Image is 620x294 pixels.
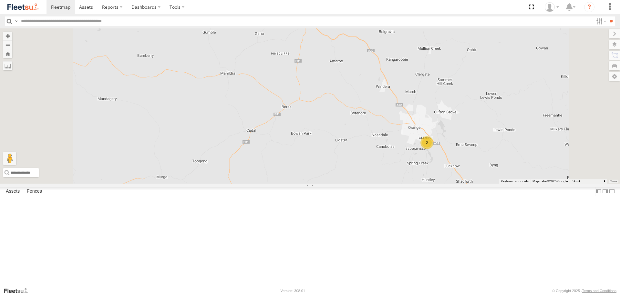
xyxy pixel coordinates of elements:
[14,16,19,26] label: Search Query
[542,2,561,12] div: Stephanie Renton
[595,187,602,196] label: Dock Summary Table to the Left
[609,72,620,81] label: Map Settings
[582,289,616,293] a: Terms and Conditions
[570,179,607,184] button: Map Scale: 5 km per 78 pixels
[3,187,23,196] label: Assets
[420,136,433,149] div: 2
[3,61,12,70] label: Measure
[3,49,12,58] button: Zoom Home
[610,180,617,182] a: Terms (opens in new tab)
[4,288,33,294] a: Visit our Website
[594,16,607,26] label: Search Filter Options
[3,152,16,165] button: Drag Pegman onto the map to open Street View
[609,187,615,196] label: Hide Summary Table
[6,3,40,11] img: fleetsu-logo-horizontal.svg
[552,289,616,293] div: © Copyright 2025 -
[602,187,608,196] label: Dock Summary Table to the Right
[3,40,12,49] button: Zoom out
[532,179,568,183] span: Map data ©2025 Google
[3,32,12,40] button: Zoom in
[584,2,594,12] i: ?
[572,179,579,183] span: 5 km
[281,289,305,293] div: Version: 308.01
[24,187,45,196] label: Fences
[501,179,529,184] button: Keyboard shortcuts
